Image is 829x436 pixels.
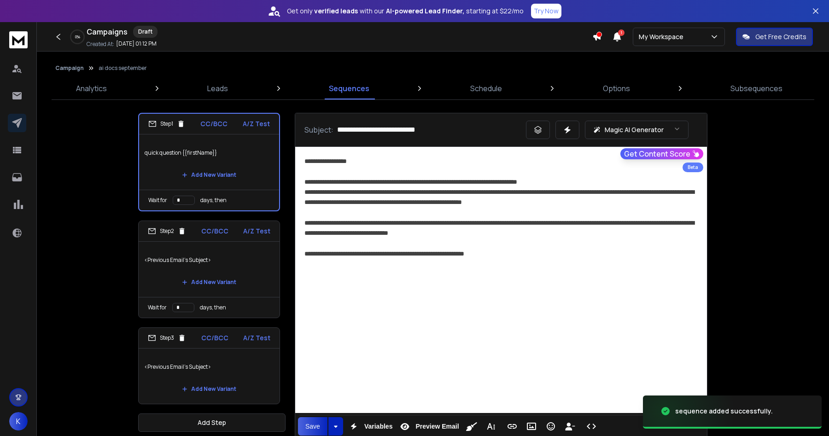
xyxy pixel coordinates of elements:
[87,26,128,37] h1: Campaigns
[736,28,813,46] button: Get Free Credits
[470,83,502,94] p: Schedule
[345,417,395,436] button: Variables
[585,121,689,139] button: Magic AI Generator
[99,64,147,72] p: ai docs september
[9,31,28,48] img: logo
[200,304,226,311] p: days, then
[534,6,559,16] p: Try Now
[362,423,395,430] span: Variables
[542,417,560,436] button: Emoticons
[620,148,703,159] button: Get Content Score
[583,417,600,436] button: Code View
[675,407,773,416] div: sequence added successfully.
[202,77,234,99] a: Leads
[683,163,703,172] div: Beta
[175,273,244,291] button: Add New Variant
[75,34,80,40] p: 0 %
[201,227,228,236] p: CC/BCC
[618,29,625,36] span: 1
[603,83,630,94] p: Options
[148,197,167,204] p: Wait for
[9,412,28,430] button: K
[597,77,636,99] a: Options
[138,327,280,404] li: Step3CC/BCCA/Z Test<Previous Email's Subject>Add New Variant
[200,119,228,128] p: CC/BCC
[463,417,480,436] button: Clean HTML
[465,77,508,99] a: Schedule
[144,247,274,273] p: <Previous Email's Subject>
[200,197,227,204] p: days, then
[175,166,244,184] button: Add New Variant
[605,125,664,134] p: Magic AI Generator
[148,227,186,235] div: Step 2
[144,354,274,380] p: <Previous Email's Subject>
[314,6,358,16] strong: verified leads
[386,6,464,16] strong: AI-powered Lead Finder,
[116,40,157,47] p: [DATE] 01:12 PM
[531,4,561,18] button: Try Now
[70,77,112,99] a: Analytics
[243,227,270,236] p: A/Z Test
[243,333,270,343] p: A/Z Test
[725,77,788,99] a: Subsequences
[323,77,375,99] a: Sequences
[148,334,186,342] div: Step 3
[329,83,369,94] p: Sequences
[175,380,244,398] button: Add New Variant
[639,32,687,41] p: My Workspace
[55,64,84,72] button: Campaign
[414,423,461,430] span: Preview Email
[523,417,540,436] button: Insert Image (⌘P)
[755,32,806,41] p: Get Free Credits
[148,304,167,311] p: Wait for
[138,221,280,318] li: Step2CC/BCCA/Z Test<Previous Email's Subject>Add New VariantWait fordays, then
[730,83,782,94] p: Subsequences
[561,417,579,436] button: Insert Unsubscribe Link
[138,413,286,432] button: Add Step
[304,124,333,135] p: Subject:
[503,417,521,436] button: Insert Link (⌘K)
[396,417,461,436] button: Preview Email
[133,26,158,38] div: Draft
[148,120,185,128] div: Step 1
[298,417,327,436] button: Save
[76,83,107,94] p: Analytics
[87,41,114,48] p: Created At:
[287,6,524,16] p: Get only with our starting at $22/mo
[201,333,228,343] p: CC/BCC
[145,140,274,166] p: quick question {{firstName}}
[207,83,228,94] p: Leads
[482,417,500,436] button: More Text
[243,119,270,128] p: A/Z Test
[138,113,280,211] li: Step1CC/BCCA/Z Testquick question {{firstName}}Add New VariantWait fordays, then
